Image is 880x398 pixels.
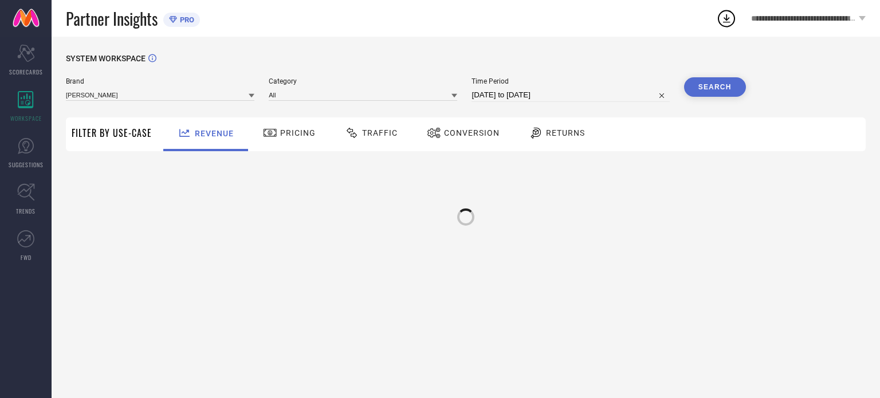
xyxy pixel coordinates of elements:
[66,54,146,63] span: SYSTEM WORKSPACE
[546,128,585,137] span: Returns
[72,126,152,140] span: Filter By Use-Case
[472,77,669,85] span: Time Period
[16,207,36,215] span: TRENDS
[9,68,43,76] span: SCORECARDS
[269,77,457,85] span: Category
[66,77,254,85] span: Brand
[472,88,669,102] input: Select time period
[177,15,194,24] span: PRO
[9,160,44,169] span: SUGGESTIONS
[195,129,234,138] span: Revenue
[10,114,42,123] span: WORKSPACE
[684,77,746,97] button: Search
[280,128,316,137] span: Pricing
[66,7,158,30] span: Partner Insights
[362,128,398,137] span: Traffic
[716,8,737,29] div: Open download list
[444,128,500,137] span: Conversion
[21,253,32,262] span: FWD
